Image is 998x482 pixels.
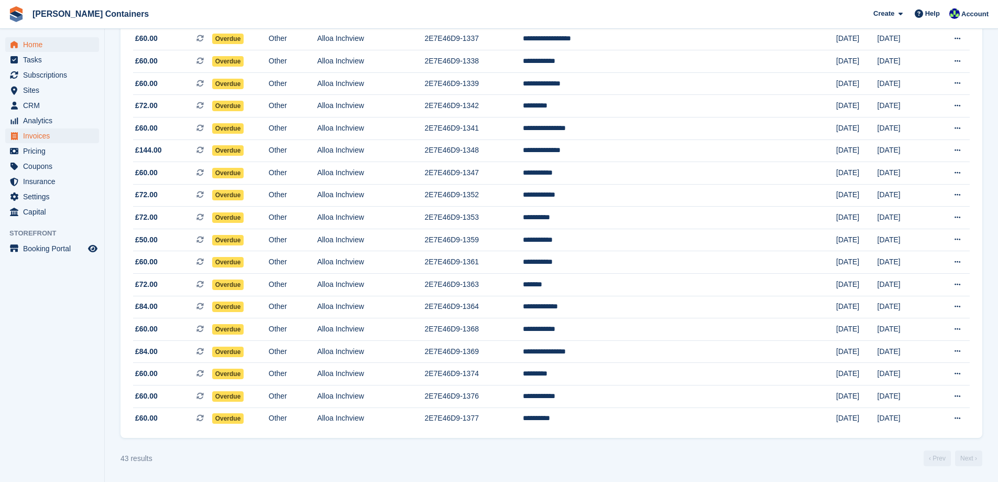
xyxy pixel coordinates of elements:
[317,363,424,385] td: Alloa Inchview
[212,79,244,89] span: Overdue
[878,72,931,95] td: [DATE]
[23,144,86,158] span: Pricing
[878,162,931,185] td: [DATE]
[878,28,931,50] td: [DATE]
[424,50,523,73] td: 2E7E46D9-1338
[212,302,244,312] span: Overdue
[836,229,878,251] td: [DATE]
[9,228,104,239] span: Storefront
[317,274,424,296] td: Alloa Inchview
[424,363,523,385] td: 2E7E46D9-1374
[23,205,86,219] span: Capital
[23,189,86,204] span: Settings
[317,72,424,95] td: Alloa Inchview
[212,168,244,178] span: Overdue
[836,408,878,430] td: [DATE]
[424,117,523,140] td: 2E7E46D9-1341
[5,83,99,98] a: menu
[5,98,99,113] a: menu
[212,280,244,290] span: Overdue
[212,369,244,379] span: Overdue
[23,98,86,113] span: CRM
[135,212,158,223] span: £72.00
[878,408,931,430] td: [DATE]
[135,167,158,178] span: £60.00
[23,159,86,174] span: Coupons
[878,95,931,117] td: [DATE]
[424,251,523,274] td: 2E7E46D9-1361
[135,33,158,44] span: £60.00
[878,184,931,207] td: [DATE]
[5,128,99,143] a: menu
[949,8,960,19] img: Audra Whitelaw
[878,318,931,341] td: [DATE]
[424,408,523,430] td: 2E7E46D9-1377
[212,257,244,267] span: Overdue
[836,318,878,341] td: [DATE]
[5,113,99,128] a: menu
[135,368,158,379] span: £60.00
[269,162,317,185] td: Other
[317,184,424,207] td: Alloa Inchview
[135,123,158,134] span: £60.00
[836,251,878,274] td: [DATE]
[5,144,99,158] a: menu
[5,52,99,67] a: menu
[317,318,424,341] td: Alloa Inchview
[269,28,317,50] td: Other
[269,50,317,73] td: Other
[836,184,878,207] td: [DATE]
[269,408,317,430] td: Other
[836,117,878,140] td: [DATE]
[269,385,317,408] td: Other
[23,241,86,256] span: Booking Portal
[878,340,931,363] td: [DATE]
[86,242,99,255] a: Preview store
[424,340,523,363] td: 2E7E46D9-1369
[878,50,931,73] td: [DATE]
[5,68,99,82] a: menu
[878,274,931,296] td: [DATE]
[269,251,317,274] td: Other
[424,274,523,296] td: 2E7E46D9-1363
[836,50,878,73] td: [DATE]
[878,140,931,162] td: [DATE]
[135,279,158,290] span: £72.00
[212,324,244,335] span: Overdue
[836,140,878,162] td: [DATE]
[135,234,158,245] span: £50.00
[961,9,989,19] span: Account
[135,301,158,312] span: £84.00
[269,296,317,318] td: Other
[23,83,86,98] span: Sites
[212,190,244,200] span: Overdue
[878,117,931,140] td: [DATE]
[5,174,99,189] a: menu
[836,162,878,185] td: [DATE]
[424,140,523,162] td: 2E7E46D9-1348
[269,274,317,296] td: Other
[212,212,244,223] span: Overdue
[424,229,523,251] td: 2E7E46D9-1359
[23,174,86,189] span: Insurance
[836,385,878,408] td: [DATE]
[23,68,86,82] span: Subscriptions
[878,363,931,385] td: [DATE]
[317,251,424,274] td: Alloa Inchview
[836,72,878,95] td: [DATE]
[317,385,424,408] td: Alloa Inchview
[135,413,158,424] span: £60.00
[424,95,523,117] td: 2E7E46D9-1342
[269,340,317,363] td: Other
[317,229,424,251] td: Alloa Inchview
[212,235,244,245] span: Overdue
[135,391,158,402] span: £60.00
[23,113,86,128] span: Analytics
[317,207,424,229] td: Alloa Inchview
[424,162,523,185] td: 2E7E46D9-1347
[212,123,244,134] span: Overdue
[269,229,317,251] td: Other
[878,385,931,408] td: [DATE]
[5,37,99,52] a: menu
[269,363,317,385] td: Other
